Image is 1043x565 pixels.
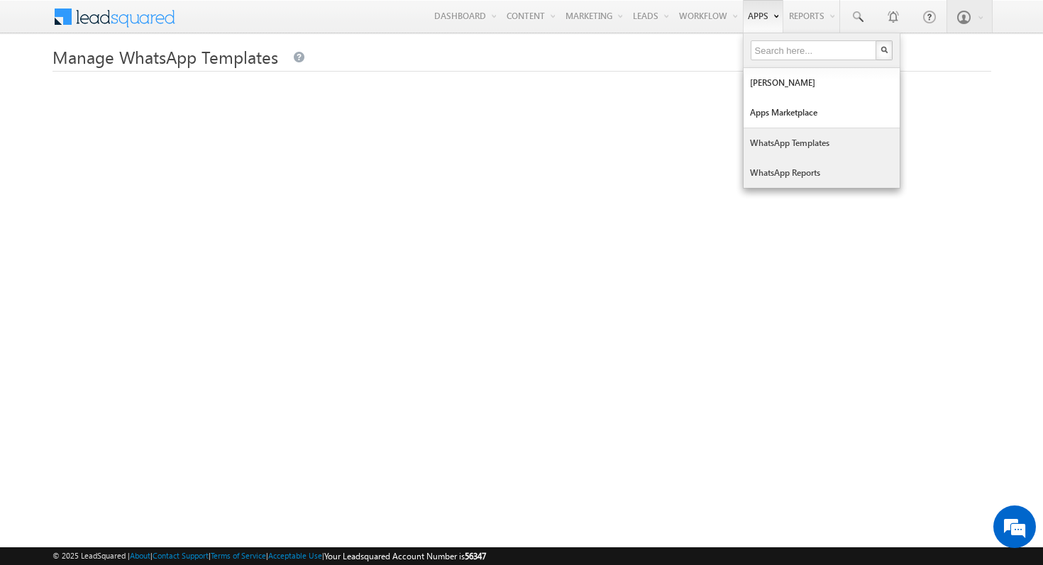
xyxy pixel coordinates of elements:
img: d_60004797649_company_0_60004797649 [24,74,60,93]
a: Apps Marketplace [744,98,900,128]
span: Your Leadsquared Account Number is [324,551,486,561]
textarea: Type your message and hit 'Enter' [18,131,259,425]
em: Start Chat [193,437,258,456]
div: Minimize live chat window [233,7,267,41]
a: Contact Support [153,551,209,560]
a: Acceptable Use [268,551,322,560]
input: Search here... [751,40,878,60]
img: Search [881,46,888,53]
div: Chat with us now [74,74,238,93]
a: WhatsApp Templates [744,128,900,158]
a: [PERSON_NAME] [744,68,900,98]
span: Manage WhatsApp Templates [53,45,278,68]
a: Terms of Service [211,551,266,560]
span: © 2025 LeadSquared | | | | | [53,549,486,563]
a: WhatsApp Reports [744,158,900,188]
a: About [130,551,150,560]
span: 56347 [465,551,486,561]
